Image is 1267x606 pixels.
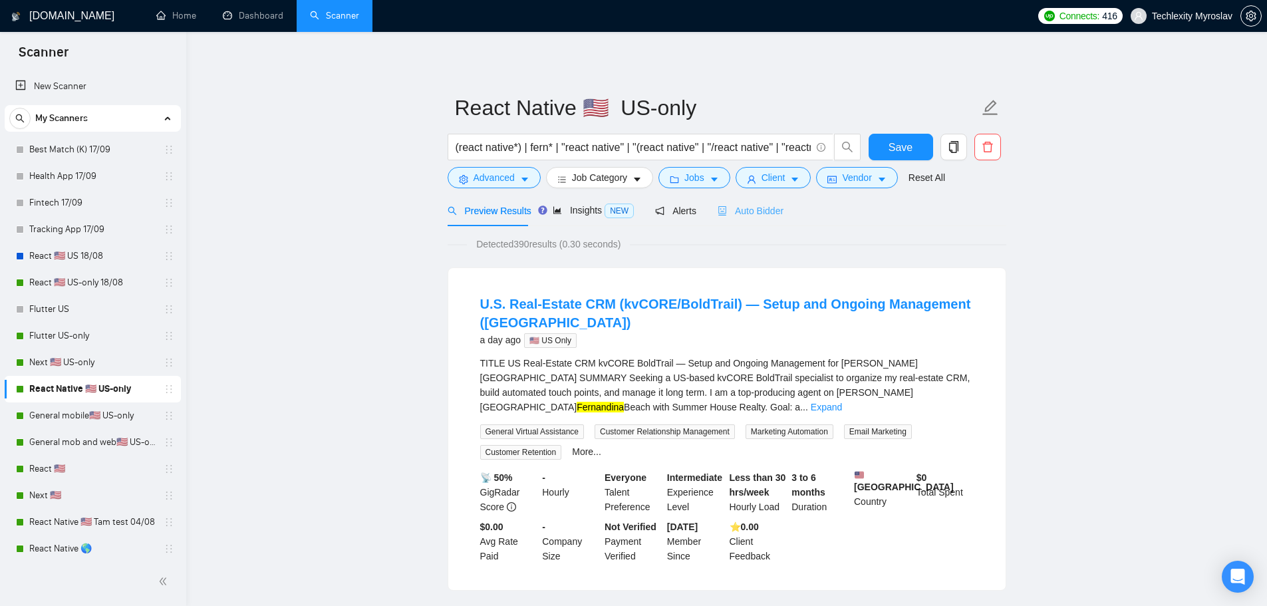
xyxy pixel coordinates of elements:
b: ⭐️ 0.00 [730,522,759,532]
span: edit [982,99,999,116]
mark: Fernandina [577,402,624,412]
b: 📡 50% [480,472,513,483]
div: Total Spent [914,470,976,514]
span: search [835,141,860,153]
span: 🇺🇸 US Only [524,333,577,348]
span: search [10,114,30,123]
b: Not Verified [605,522,656,532]
span: Connects: [1059,9,1099,23]
span: copy [941,141,966,153]
span: Email Marketing [844,424,912,439]
a: React Native 🇺🇸 US-only [29,376,156,402]
button: setting [1240,5,1262,27]
div: Talent Preference [602,470,664,514]
button: settingAdvancedcaret-down [448,167,541,188]
button: userClientcaret-down [736,167,811,188]
span: Detected 390 results (0.30 seconds) [467,237,630,251]
span: holder [164,410,174,421]
span: Insights [553,205,634,216]
span: My Scanners [35,105,88,132]
div: Member Since [664,520,727,563]
span: holder [164,144,174,155]
a: React Native 🇺🇸 Tam test 04/08 [29,509,156,535]
span: holder [164,224,174,235]
span: General Virtual Assistance [480,424,585,439]
span: holder [164,171,174,182]
a: U.S. Real-Estate CRM (kvCORE/BoldTrail) — Setup and Ongoing Management ([GEOGRAPHIC_DATA]) [480,297,971,330]
span: holder [164,517,174,528]
span: 416 [1102,9,1117,23]
img: logo [11,6,21,27]
a: New Scanner [15,73,170,100]
button: copy [940,134,967,160]
span: caret-down [520,174,529,184]
a: Tracking App 17/09 [29,216,156,243]
a: Best Match (K) 17/09 [29,136,156,163]
a: homeHome [156,10,196,21]
a: searchScanner [310,10,359,21]
button: Save [869,134,933,160]
div: a day ago [480,332,974,348]
button: barsJob Categorycaret-down [546,167,653,188]
a: React 🇺🇸 US-only 18/08 [29,269,156,296]
span: holder [164,198,174,208]
span: holder [164,304,174,315]
b: [GEOGRAPHIC_DATA] [854,470,954,492]
span: Job Category [572,170,627,185]
b: Everyone [605,472,646,483]
span: idcard [827,174,837,184]
a: Expand [811,402,842,412]
div: Payment Verified [602,520,664,563]
img: upwork-logo.png [1044,11,1055,21]
a: Next 🇺🇸 US-only [29,349,156,376]
div: GigRadar Score [478,470,540,514]
button: idcardVendorcaret-down [816,167,897,188]
input: Scanner name... [455,91,979,124]
a: Fintech 17/09 [29,190,156,216]
span: NEW [605,204,634,218]
button: search [9,108,31,129]
b: Less than 30 hrs/week [730,472,786,498]
span: Customer Relationship Management [595,424,735,439]
input: Search Freelance Jobs... [456,139,811,156]
a: More... [572,446,601,457]
span: holder [164,543,174,554]
b: [DATE] [667,522,698,532]
span: holder [164,490,174,501]
div: Experience Level [664,470,727,514]
a: Next 🇺🇸 [29,482,156,509]
span: area-chart [553,206,562,215]
span: holder [164,277,174,288]
span: user [1134,11,1143,21]
span: info-circle [507,502,516,512]
span: Save [889,139,913,156]
div: Company Size [539,520,602,563]
b: $ 0 [916,472,927,483]
span: Vendor [842,170,871,185]
a: dashboardDashboard [223,10,283,21]
div: Tooltip anchor [537,204,549,216]
span: Scanner [8,43,79,71]
b: $0.00 [480,522,503,532]
a: Reset All [909,170,945,185]
div: Duration [789,470,851,514]
a: React Native 🌎 [29,535,156,562]
span: Alerts [655,206,696,216]
span: Marketing Automation [746,424,833,439]
div: Country [851,470,914,514]
a: General mobile🇺🇸 US-only [29,402,156,429]
span: setting [1241,11,1261,21]
span: ... [800,402,808,412]
span: holder [164,251,174,261]
a: setting [1240,11,1262,21]
span: double-left [158,575,172,588]
span: Advanced [474,170,515,185]
img: 🇺🇸 [855,470,864,480]
span: caret-down [710,174,719,184]
span: Auto Bidder [718,206,783,216]
div: Client Feedback [727,520,789,563]
span: setting [459,174,468,184]
span: holder [164,437,174,448]
span: holder [164,331,174,341]
span: Client [762,170,785,185]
